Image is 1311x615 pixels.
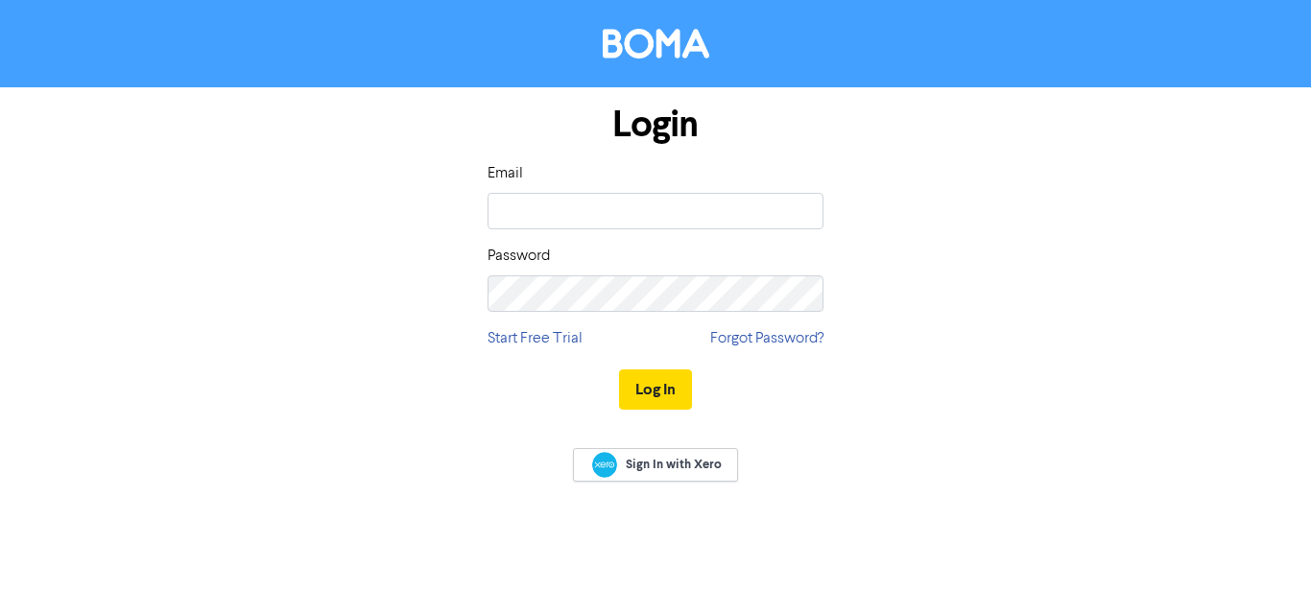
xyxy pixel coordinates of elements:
[626,456,722,473] span: Sign In with Xero
[573,448,738,482] a: Sign In with Xero
[592,452,617,478] img: Xero logo
[488,162,523,185] label: Email
[488,103,823,147] h1: Login
[619,369,692,410] button: Log In
[710,327,823,350] a: Forgot Password?
[603,29,709,59] img: BOMA Logo
[488,245,550,268] label: Password
[488,327,583,350] a: Start Free Trial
